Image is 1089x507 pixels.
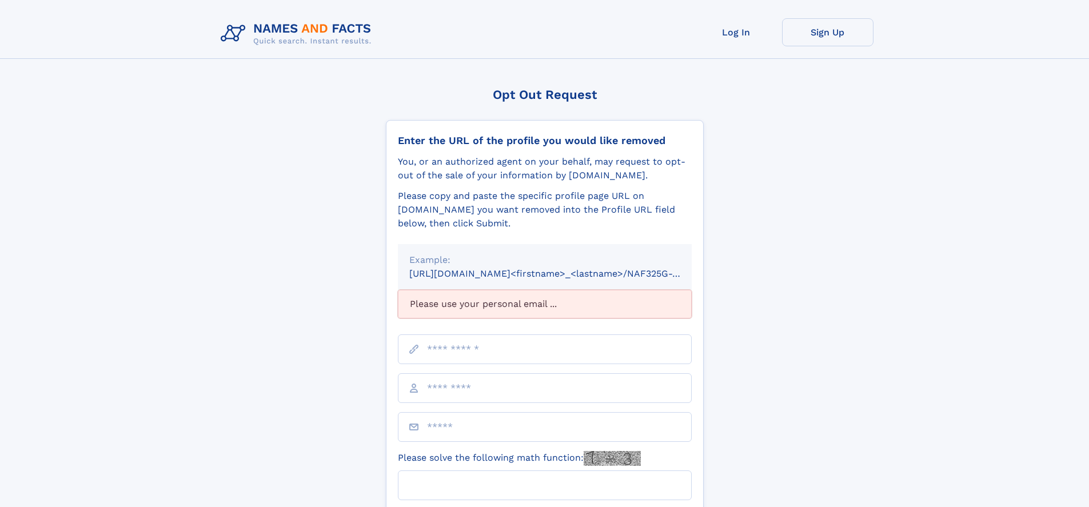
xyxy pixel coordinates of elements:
label: Please solve the following math function: [398,451,641,466]
div: Enter the URL of the profile you would like removed [398,134,692,147]
div: Please copy and paste the specific profile page URL on [DOMAIN_NAME] you want removed into the Pr... [398,189,692,230]
img: Logo Names and Facts [216,18,381,49]
div: Opt Out Request [386,87,704,102]
div: You, or an authorized agent on your behalf, may request to opt-out of the sale of your informatio... [398,155,692,182]
div: Please use your personal email ... [398,290,692,318]
small: [URL][DOMAIN_NAME]<firstname>_<lastname>/NAF325G-xxxxxxxx [409,268,713,279]
a: Sign Up [782,18,873,46]
a: Log In [691,18,782,46]
div: Example: [409,253,680,267]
